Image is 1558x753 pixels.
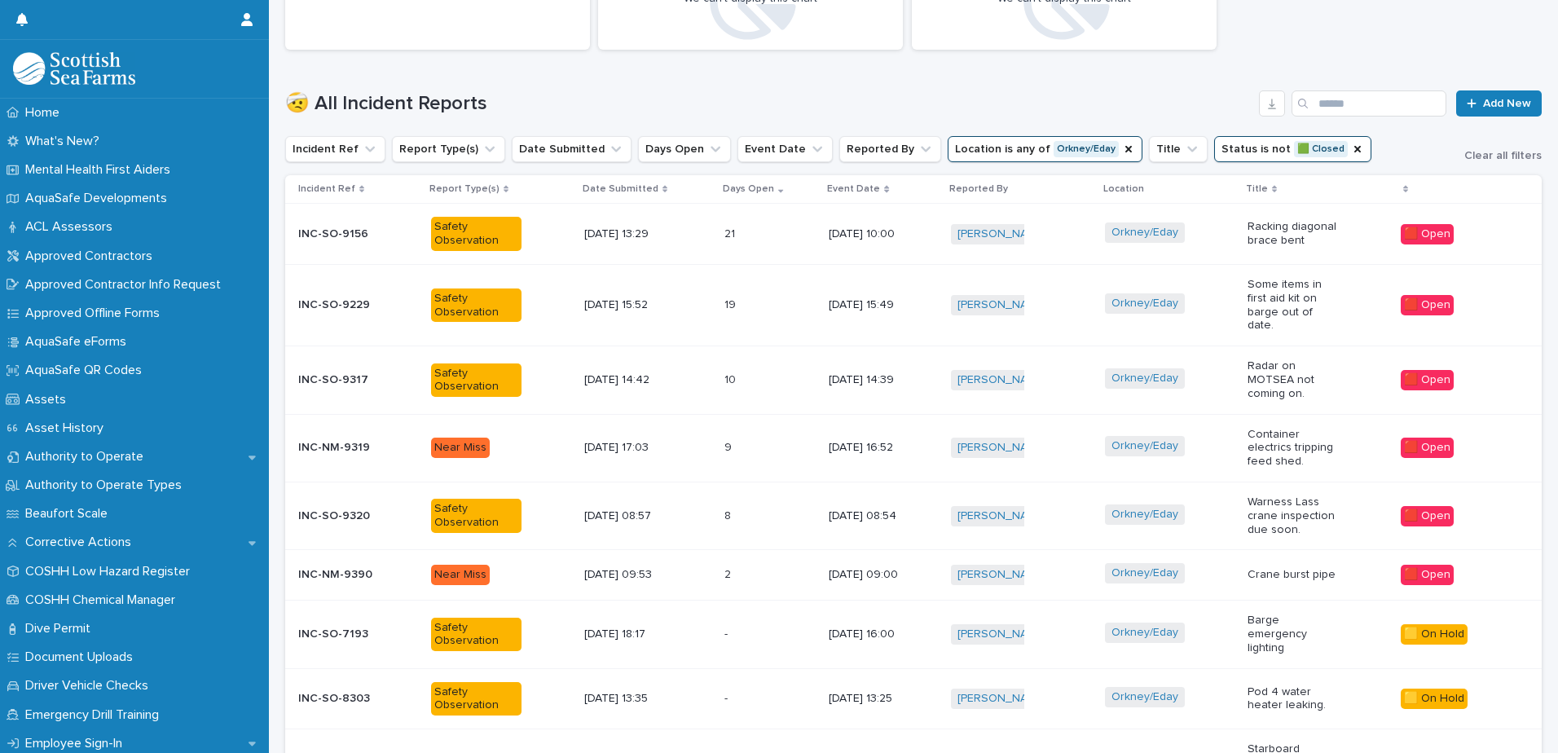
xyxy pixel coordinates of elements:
[19,707,172,723] p: Emergency Drill Training
[957,373,1046,387] a: [PERSON_NAME]
[1401,370,1454,390] div: 🟥 Open
[19,306,173,321] p: Approved Offline Forms
[1248,278,1338,332] p: Some items in first aid kit on barge out of date.
[724,565,734,582] p: 2
[19,249,165,264] p: Approved Contractors
[298,441,389,455] p: INC-NM-9319
[285,414,1542,482] tr: INC-NM-9319Near Miss[DATE] 17:0399 [DATE] 16:52[PERSON_NAME] Orkney/Eday Container electrics trip...
[829,227,919,241] p: [DATE] 10:00
[583,180,658,198] p: Date Submitted
[19,219,125,235] p: ACL Assessors
[1401,565,1454,585] div: 🟥 Open
[19,162,183,178] p: Mental Health First Aiders
[724,624,731,641] p: -
[1111,626,1178,640] a: Orkney/Eday
[19,592,188,608] p: COSHH Chemical Manager
[285,204,1542,265] tr: INC-SO-9156Safety Observation[DATE] 13:292121 [DATE] 10:00[PERSON_NAME] Orkney/Eday Racking diago...
[1248,495,1338,536] p: Warness Lass crane inspection due soon.
[1451,150,1542,161] button: Clear all filters
[19,363,155,378] p: AquaSafe QR Codes
[19,678,161,694] p: Driver Vehicle Checks
[724,506,734,523] p: 8
[19,421,117,436] p: Asset History
[1401,506,1454,526] div: 🟥 Open
[19,650,146,665] p: Document Uploads
[1248,685,1338,713] p: Pod 4 water heater leaking.
[723,180,774,198] p: Days Open
[19,564,203,579] p: COSHH Low Hazard Register
[1401,624,1468,645] div: 🟨 On Hold
[298,180,355,198] p: Incident Ref
[584,373,675,387] p: [DATE] 14:42
[431,363,522,398] div: Safety Observation
[829,627,919,641] p: [DATE] 16:00
[431,217,522,251] div: Safety Observation
[957,441,1046,455] a: [PERSON_NAME]
[285,92,1252,116] h1: 🤕 All Incident Reports
[1248,428,1338,469] p: Container electrics tripping feed shed.
[19,191,180,206] p: AquaSafe Developments
[429,180,500,198] p: Report Type(s)
[584,627,675,641] p: [DATE] 18:17
[1248,614,1338,654] p: Barge emergency lighting
[1103,180,1144,198] p: Location
[1248,568,1338,582] p: Crane burst pipe
[285,346,1542,414] tr: INC-SO-9317Safety Observation[DATE] 14:421010 [DATE] 14:39[PERSON_NAME] Orkney/Eday Radar on MOTS...
[584,509,675,523] p: [DATE] 08:57
[724,295,739,312] p: 19
[957,627,1046,641] a: [PERSON_NAME]
[839,136,941,162] button: Reported By
[431,499,522,533] div: Safety Observation
[1401,689,1468,709] div: 🟨 On Hold
[431,682,522,716] div: Safety Observation
[285,264,1542,346] tr: INC-SO-9229Safety Observation[DATE] 15:521919 [DATE] 15:49[PERSON_NAME] Orkney/Eday Some items in...
[431,288,522,323] div: Safety Observation
[957,692,1046,706] a: [PERSON_NAME]
[724,438,735,455] p: 9
[298,568,389,582] p: INC-NM-9390
[638,136,731,162] button: Days Open
[19,449,156,465] p: Authority to Operate
[584,441,675,455] p: [DATE] 17:03
[431,565,490,585] div: Near Miss
[1246,180,1268,198] p: Title
[724,224,738,241] p: 21
[1111,439,1178,453] a: Orkney/Eday
[829,441,919,455] p: [DATE] 16:52
[285,550,1542,601] tr: INC-NM-9390Near Miss[DATE] 09:5322 [DATE] 09:00[PERSON_NAME] Orkney/Eday Crane burst pipe🟥 Open
[19,392,79,407] p: Assets
[829,692,919,706] p: [DATE] 13:25
[19,134,112,149] p: What's New?
[948,136,1142,162] button: Location
[829,298,919,312] p: [DATE] 15:49
[737,136,833,162] button: Event Date
[19,535,144,550] p: Corrective Actions
[13,52,135,85] img: bPIBxiqnSb2ggTQWdOVV
[431,438,490,458] div: Near Miss
[298,227,389,241] p: INC-SO-9156
[1401,295,1454,315] div: 🟥 Open
[285,136,385,162] button: Incident Ref
[19,621,103,636] p: Dive Permit
[584,568,675,582] p: [DATE] 09:53
[298,373,389,387] p: INC-SO-9317
[1456,90,1542,117] a: Add New
[957,298,1046,312] a: [PERSON_NAME]
[285,601,1542,668] tr: INC-SO-7193Safety Observation[DATE] 18:17-- [DATE] 16:00[PERSON_NAME] Orkney/Eday Barge emergency...
[19,277,234,293] p: Approved Contractor Info Request
[1149,136,1208,162] button: Title
[827,180,880,198] p: Event Date
[829,568,919,582] p: [DATE] 09:00
[1111,690,1178,704] a: Orkney/Eday
[298,509,389,523] p: INC-SO-9320
[1464,150,1542,161] span: Clear all filters
[829,509,919,523] p: [DATE] 08:54
[957,227,1046,241] a: [PERSON_NAME]
[584,692,675,706] p: [DATE] 13:35
[431,618,522,652] div: Safety Observation
[1111,297,1178,310] a: Orkney/Eday
[392,136,505,162] button: Report Type(s)
[298,298,389,312] p: INC-SO-9229
[1111,508,1178,522] a: Orkney/Eday
[1483,98,1531,109] span: Add New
